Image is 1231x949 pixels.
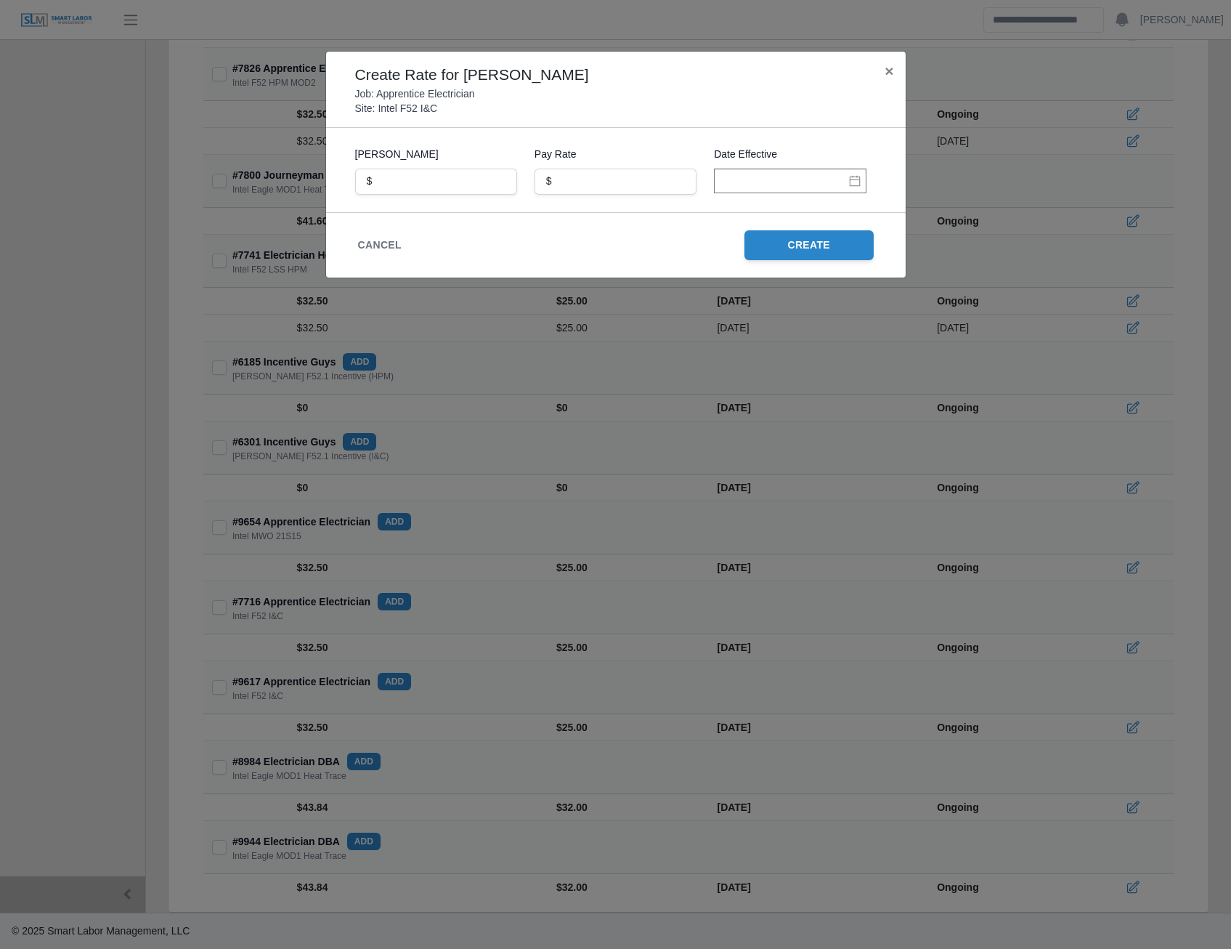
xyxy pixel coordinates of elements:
label: Date Effective [714,145,876,163]
span: × [885,62,893,79]
label: Pay Rate [535,145,696,163]
p: Job: Apprentice Electrician [355,86,475,101]
button: Cancel [358,238,402,253]
button: Create [744,230,874,260]
label: [PERSON_NAME] [355,145,517,163]
p: Site: Intel F52 I&C [355,101,438,116]
button: Close [873,52,905,90]
h4: Create Rate for [PERSON_NAME] [355,63,589,86]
